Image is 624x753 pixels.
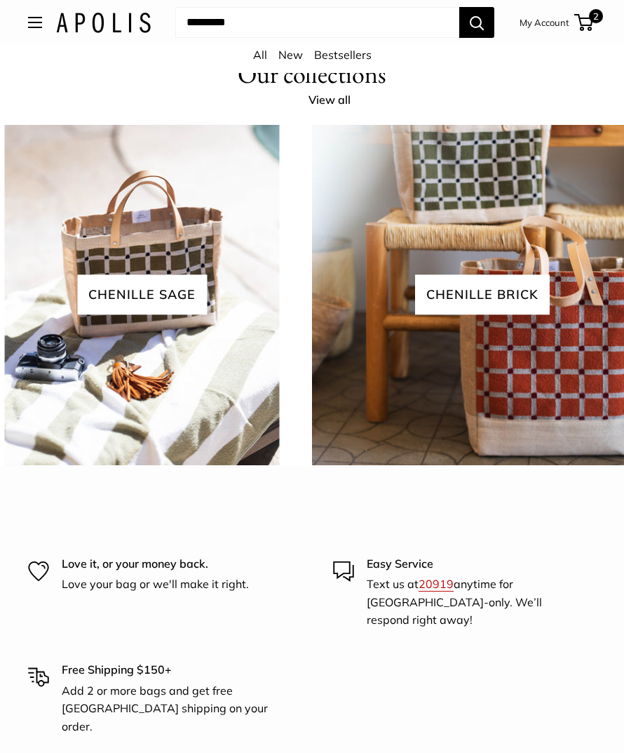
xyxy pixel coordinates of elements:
p: Easy Service [367,555,582,573]
button: Search [459,7,494,38]
a: 2 [576,14,593,31]
button: Open menu [28,17,42,28]
p: Add 2 or more bags and get free [GEOGRAPHIC_DATA] shipping on your order. [62,682,277,736]
p: Text us at anytime for [GEOGRAPHIC_DATA]-only. We’ll respond right away! [367,575,582,629]
a: 20919 [419,577,454,591]
p: Love your bag or we'll make it right. [62,575,249,594]
a: View all [308,90,366,111]
h2: Our collections [238,59,386,90]
a: Bestsellers [314,48,372,62]
span: chenille brick [415,275,550,315]
input: Search... [175,7,459,38]
p: Love it, or your money back. [62,555,249,573]
span: Chenille sage [77,275,207,315]
img: Apolis [56,13,151,33]
p: Free Shipping $150+ [62,661,277,679]
span: 2 [589,9,603,23]
a: All [253,48,267,62]
a: New [278,48,303,62]
a: My Account [520,14,569,31]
